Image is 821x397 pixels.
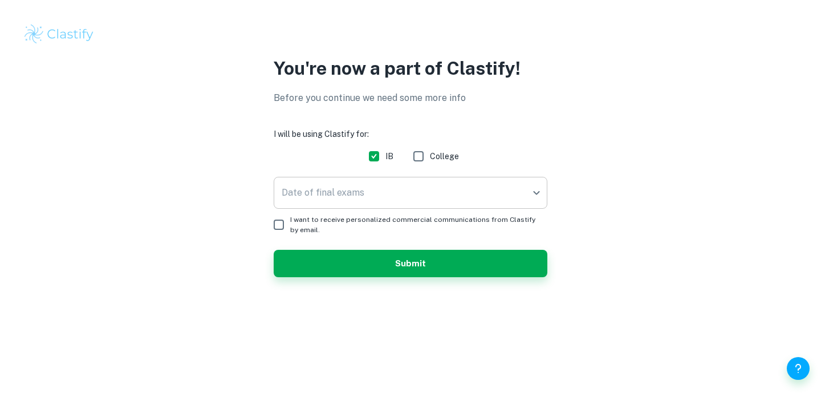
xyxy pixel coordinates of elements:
[787,357,810,380] button: Help and Feedback
[274,91,547,105] p: Before you continue we need some more info
[274,55,547,82] p: You're now a part of Clastify!
[430,150,459,163] span: College
[23,23,798,46] a: Clastify logo
[385,150,393,163] span: IB
[274,128,547,140] h6: I will be using Clastify for:
[23,23,95,46] img: Clastify logo
[274,250,547,277] button: Submit
[290,214,538,235] span: I want to receive personalized commercial communications from Clastify by email.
